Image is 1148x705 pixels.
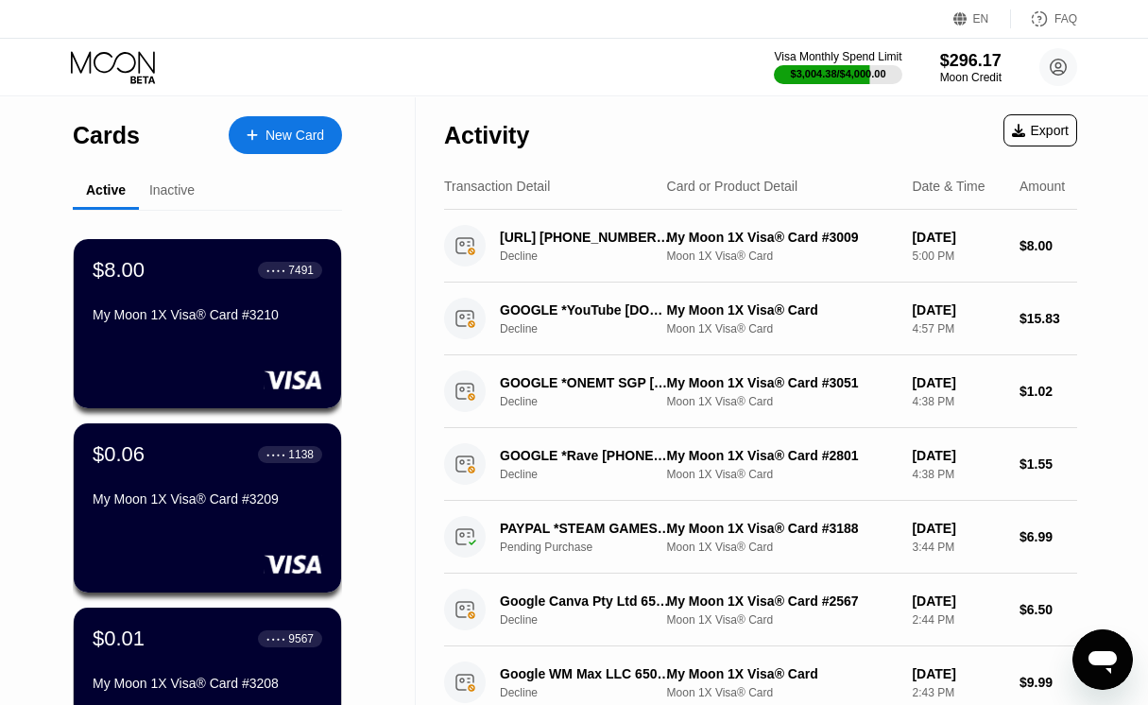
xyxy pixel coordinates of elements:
[1011,9,1077,28] div: FAQ
[667,179,798,194] div: Card or Product Detail
[93,307,322,322] div: My Moon 1X Visa® Card #3210
[86,182,126,198] div: Active
[500,613,687,627] div: Decline
[667,375,898,390] div: My Moon 1X Visa® Card #3051
[1019,529,1077,544] div: $6.99
[500,593,674,609] div: Google Canva Pty Ltd 650-2530000 US
[500,541,687,554] div: Pending Purchase
[500,448,674,463] div: GOOGLE *Rave [PHONE_NUMBER] US
[774,50,901,63] div: Visa Monthly Spend Limit
[912,375,1004,390] div: [DATE]
[912,179,985,194] div: Date & Time
[444,122,529,149] div: Activity
[500,468,687,481] div: Decline
[444,210,1077,283] div: [URL] [PHONE_NUMBER] USDeclineMy Moon 1X Visa® Card #3009Moon 1X Visa® Card[DATE]5:00 PM$8.00
[288,264,314,277] div: 7491
[266,452,285,457] div: ● ● ● ●
[912,613,1004,627] div: 2:44 PM
[500,302,674,318] div: GOOGLE *YouTube [DOMAIN_NAME][URL][GEOGRAPHIC_DATA]
[500,521,674,536] div: PAYPAL *STEAM GAMES 35314369001 GB
[973,12,989,26] div: EN
[667,613,898,627] div: Moon 1X Visa® Card
[288,632,314,645] div: 9567
[1072,629,1133,690] iframe: Button to launch messaging window
[266,636,285,642] div: ● ● ● ●
[667,521,898,536] div: My Moon 1X Visa® Card #3188
[1012,123,1069,138] div: Export
[500,666,674,681] div: Google WM Max LLC 650-2530000 US
[1019,238,1077,253] div: $8.00
[93,442,145,467] div: $0.06
[912,468,1004,481] div: 4:38 PM
[912,302,1004,318] div: [DATE]
[444,355,1077,428] div: GOOGLE *ONEMT SGP [PHONE_NUMBER] USDeclineMy Moon 1X Visa® Card #3051Moon 1X Visa® Card[DATE]4:38...
[149,182,195,198] div: Inactive
[667,593,898,609] div: My Moon 1X Visa® Card #2567
[93,676,322,691] div: My Moon 1X Visa® Card #3208
[667,541,898,554] div: Moon 1X Visa® Card
[73,122,140,149] div: Cards
[940,71,1002,84] div: Moon Credit
[1019,384,1077,399] div: $1.02
[774,50,901,84] div: Visa Monthly Spend Limit$3,004.38/$4,000.00
[229,116,342,154] div: New Card
[1019,179,1065,194] div: Amount
[93,491,322,507] div: My Moon 1X Visa® Card #3209
[444,179,550,194] div: Transaction Detail
[667,249,898,263] div: Moon 1X Visa® Card
[500,686,687,699] div: Decline
[1054,12,1077,26] div: FAQ
[940,51,1002,84] div: $296.17Moon Credit
[74,423,341,593] div: $0.06● ● ● ●1138My Moon 1X Visa® Card #3209
[500,375,674,390] div: GOOGLE *ONEMT SGP [PHONE_NUMBER] US
[912,230,1004,245] div: [DATE]
[444,574,1077,646] div: Google Canva Pty Ltd 650-2530000 USDeclineMy Moon 1X Visa® Card #2567Moon 1X Visa® Card[DATE]2:44...
[500,322,687,335] div: Decline
[912,249,1004,263] div: 5:00 PM
[912,686,1004,699] div: 2:43 PM
[288,448,314,461] div: 1138
[667,302,898,318] div: My Moon 1X Visa® Card
[74,239,341,408] div: $8.00● ● ● ●7491My Moon 1X Visa® Card #3210
[266,267,285,273] div: ● ● ● ●
[791,68,886,79] div: $3,004.38 / $4,000.00
[667,322,898,335] div: Moon 1X Visa® Card
[93,258,145,283] div: $8.00
[266,128,324,144] div: New Card
[93,627,145,651] div: $0.01
[1003,114,1077,146] div: Export
[912,395,1004,408] div: 4:38 PM
[940,51,1002,71] div: $296.17
[500,249,687,263] div: Decline
[444,501,1077,574] div: PAYPAL *STEAM GAMES 35314369001 GBPending PurchaseMy Moon 1X Visa® Card #3188Moon 1X Visa® Card[D...
[953,9,1011,28] div: EN
[1019,456,1077,472] div: $1.55
[444,428,1077,501] div: GOOGLE *Rave [PHONE_NUMBER] USDeclineMy Moon 1X Visa® Card #2801Moon 1X Visa® Card[DATE]4:38 PM$1.55
[1019,675,1077,690] div: $9.99
[912,322,1004,335] div: 4:57 PM
[1019,602,1077,617] div: $6.50
[912,541,1004,554] div: 3:44 PM
[444,283,1077,355] div: GOOGLE *YouTube [DOMAIN_NAME][URL][GEOGRAPHIC_DATA]DeclineMy Moon 1X Visa® CardMoon 1X Visa® Card...
[667,448,898,463] div: My Moon 1X Visa® Card #2801
[667,468,898,481] div: Moon 1X Visa® Card
[667,395,898,408] div: Moon 1X Visa® Card
[500,230,674,245] div: [URL] [PHONE_NUMBER] US
[667,230,898,245] div: My Moon 1X Visa® Card #3009
[912,666,1004,681] div: [DATE]
[667,666,898,681] div: My Moon 1X Visa® Card
[500,395,687,408] div: Decline
[912,593,1004,609] div: [DATE]
[667,686,898,699] div: Moon 1X Visa® Card
[912,448,1004,463] div: [DATE]
[1019,311,1077,326] div: $15.83
[912,521,1004,536] div: [DATE]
